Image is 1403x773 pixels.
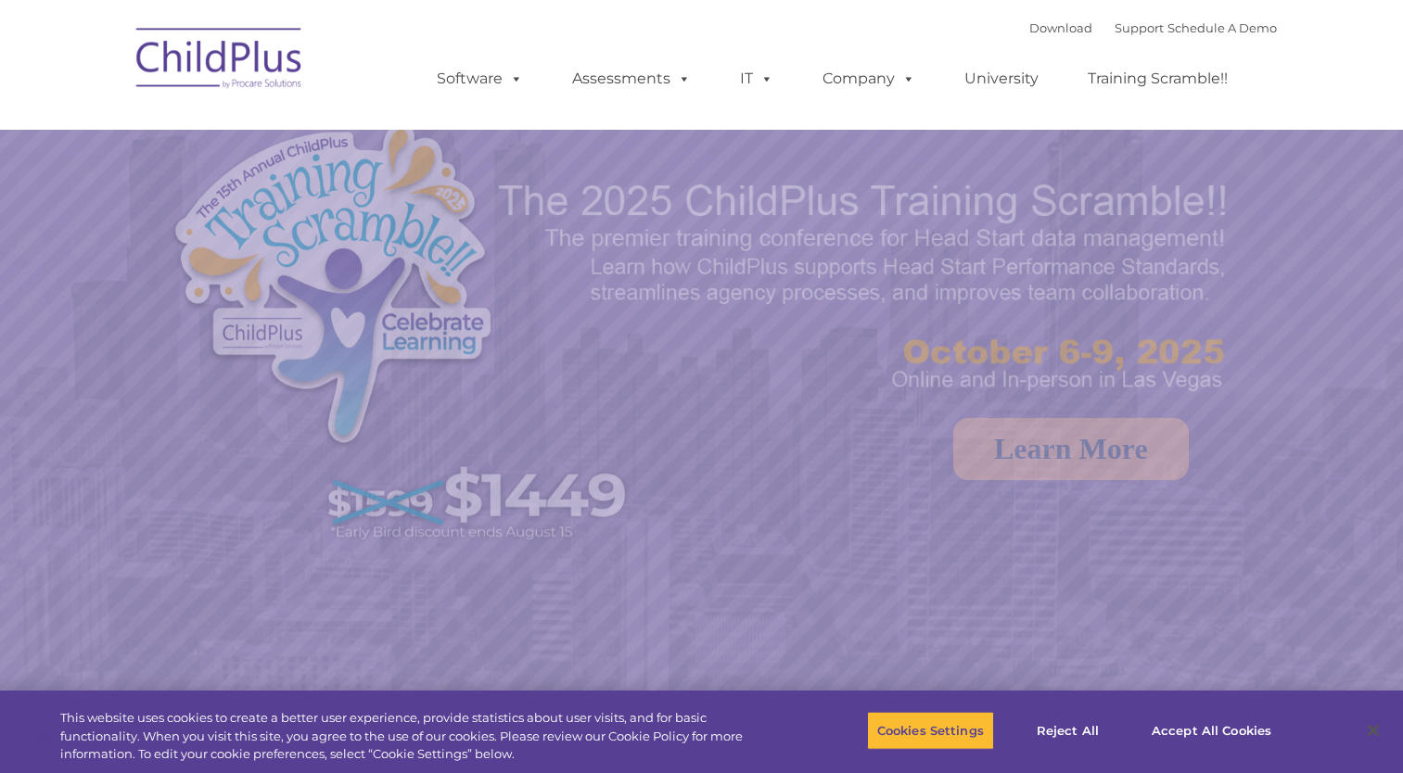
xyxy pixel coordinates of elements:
a: Support [1115,20,1164,35]
a: Training Scramble!! [1069,60,1246,97]
a: Download [1029,20,1092,35]
a: Company [804,60,934,97]
div: This website uses cookies to create a better user experience, provide statistics about user visit... [60,709,772,764]
a: Software [418,60,542,97]
button: Cookies Settings [867,711,994,750]
img: ChildPlus by Procare Solutions [127,15,312,108]
a: Learn More [953,418,1189,480]
a: IT [721,60,792,97]
button: Close [1353,710,1394,751]
a: Assessments [554,60,709,97]
a: University [946,60,1057,97]
a: Schedule A Demo [1167,20,1277,35]
button: Reject All [1010,711,1126,750]
font: | [1029,20,1277,35]
button: Accept All Cookies [1142,711,1282,750]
